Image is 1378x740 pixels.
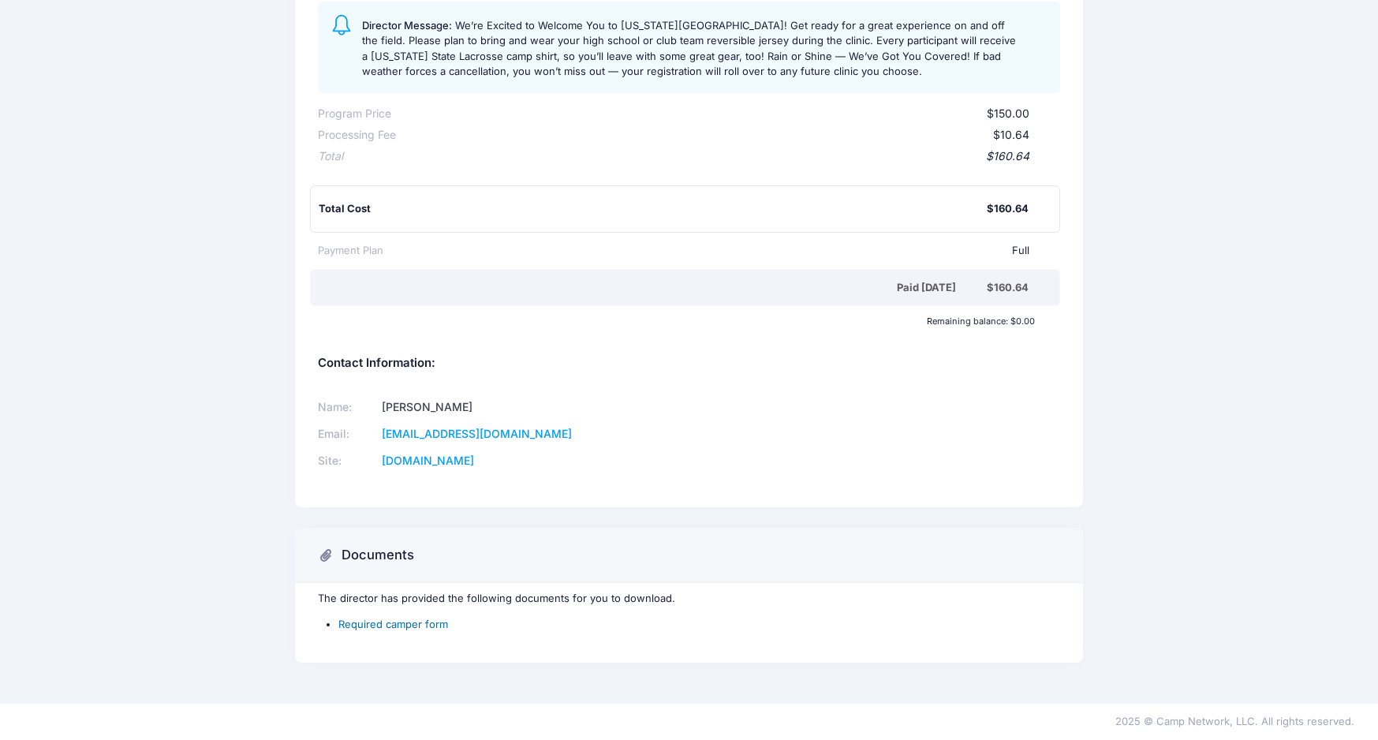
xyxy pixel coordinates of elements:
p: The director has provided the following documents for you to download. [318,591,1060,607]
div: Payment Plan [318,243,383,259]
span: We’re Excited to Welcome You to [US_STATE][GEOGRAPHIC_DATA]! Get ready for a great experience on ... [362,19,1016,78]
div: $160.64 [987,201,1029,217]
h3: Documents [342,548,414,563]
div: Total Cost [319,201,987,217]
td: Site: [318,447,376,474]
div: $160.64 [343,148,1029,165]
div: Full [383,243,1029,259]
div: Total [318,148,343,165]
td: Name: [318,394,376,420]
span: $150.00 [987,107,1029,120]
h5: Contact Information: [318,357,1060,371]
div: Paid [DATE] [321,280,987,296]
span: Director Message: [362,19,452,32]
td: Email: [318,420,376,447]
a: [EMAIL_ADDRESS][DOMAIN_NAME] [382,427,572,440]
a: [DOMAIN_NAME] [382,454,474,467]
div: Remaining balance: $0.00 [310,316,1042,326]
div: Program Price [318,106,391,122]
a: Required camper form [338,618,448,630]
div: Processing Fee [318,127,396,144]
td: [PERSON_NAME] [376,394,668,420]
div: $10.64 [396,127,1029,144]
span: 2025 © Camp Network, LLC. All rights reserved. [1115,715,1354,727]
div: $160.64 [987,280,1029,296]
